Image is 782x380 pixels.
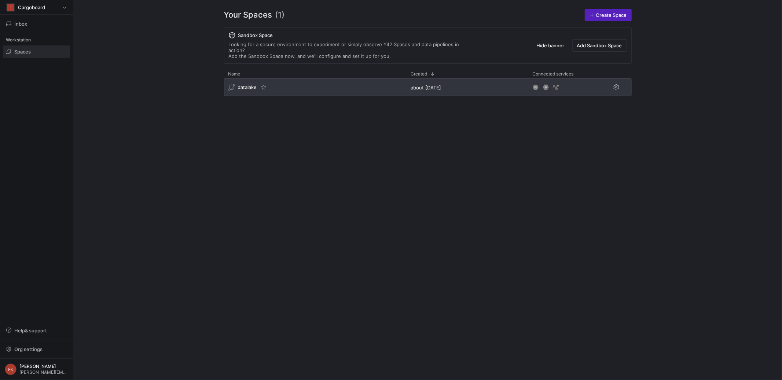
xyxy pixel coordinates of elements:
span: Created [411,71,427,77]
span: about [DATE] [411,85,441,91]
span: Sandbox Space [238,32,273,38]
a: Create Space [585,9,632,21]
span: Spaces [14,49,31,55]
button: Hide banner [532,39,569,52]
span: Add Sandbox Space [577,43,622,48]
div: C [7,4,14,11]
a: Spaces [3,45,70,58]
button: Org settings [3,343,70,355]
span: Hide banner [537,43,565,48]
span: Org settings [14,346,43,352]
div: FK [5,364,16,375]
span: Create Space [596,12,627,18]
span: Cargoboard [18,4,45,10]
span: Your Spaces [224,9,272,21]
button: Help& support [3,324,70,337]
a: Org settings [3,347,70,353]
button: Inbox [3,18,70,30]
span: Connected services [533,71,574,77]
span: Name [228,71,241,77]
div: Looking for a secure environment to experiment or simply observe Y42 Spaces and data pipelines in... [229,41,474,59]
span: datalake [238,84,257,90]
div: Press SPACE to select this row. [224,78,632,99]
button: Add Sandbox Space [572,39,627,52]
button: FK[PERSON_NAME][PERSON_NAME][EMAIL_ADDRESS][PERSON_NAME][DOMAIN_NAME] [3,362,70,377]
div: Workstation [3,34,70,45]
span: [PERSON_NAME] [19,364,68,369]
span: Inbox [14,21,27,27]
span: [PERSON_NAME][EMAIL_ADDRESS][PERSON_NAME][DOMAIN_NAME] [19,370,68,375]
span: (1) [275,9,285,21]
span: Help & support [14,328,47,333]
